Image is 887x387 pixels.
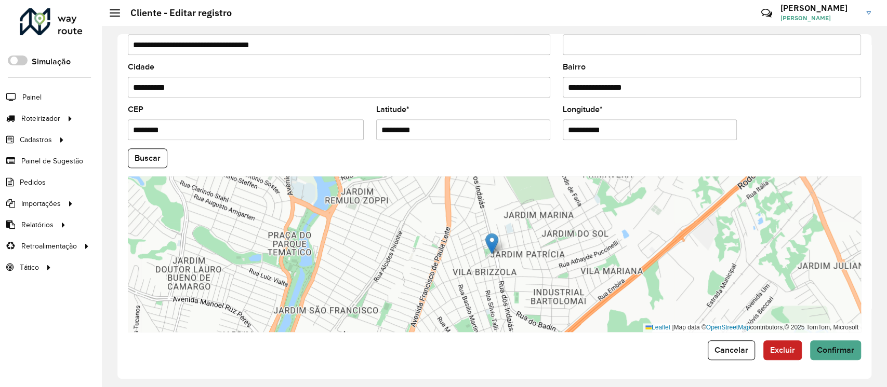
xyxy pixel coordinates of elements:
a: Contato Rápido [756,2,778,24]
span: Cadastros [20,134,52,145]
span: Retroalimentação [21,241,77,252]
label: Bairro [563,61,586,73]
img: Marker [485,233,498,254]
label: Longitude [563,103,603,116]
label: Cidade [128,61,154,73]
span: Relatórios [21,219,54,230]
div: Map data © contributors,© 2025 TomTom, Microsoft [643,323,861,332]
h3: [PERSON_NAME] [780,3,858,13]
a: Leaflet [645,324,670,331]
span: Painel de Sugestão [21,156,83,167]
button: Buscar [128,148,167,168]
span: Roteirizador [21,113,60,124]
button: Cancelar [708,340,755,360]
span: Confirmar [817,345,854,354]
span: Cancelar [714,345,748,354]
span: Excluir [770,345,795,354]
a: OpenStreetMap [706,324,750,331]
label: Latitude [376,103,409,116]
span: [PERSON_NAME] [780,13,858,23]
span: Painel [22,92,42,103]
label: Simulação [32,56,71,68]
span: Pedidos [20,177,46,188]
span: | [672,324,673,331]
span: Importações [21,198,61,209]
button: Excluir [763,340,802,360]
label: CEP [128,103,143,116]
button: Confirmar [810,340,861,360]
span: Tático [20,262,39,273]
h2: Cliente - Editar registro [120,7,232,19]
